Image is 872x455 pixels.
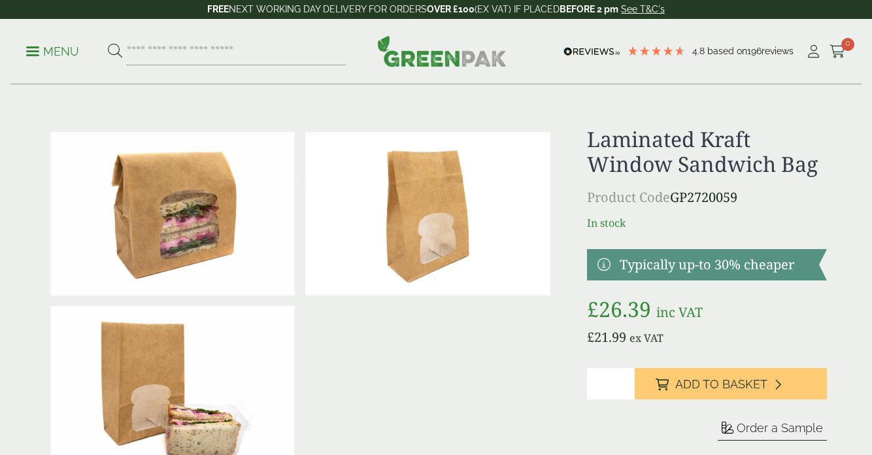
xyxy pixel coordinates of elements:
[26,44,79,59] p: Menu
[26,44,79,57] a: Menu
[627,45,686,57] div: 4.79 Stars
[563,47,620,56] img: REVIEWS.io
[635,368,827,399] button: Add to Basket
[587,127,827,177] h1: Laminated Kraft Window Sandwich Bag
[587,188,827,207] p: GP2720059
[747,46,762,56] span: 196
[830,45,846,58] i: Cart
[707,46,747,56] span: Based on
[621,4,665,14] a: See T&C's
[587,295,599,323] span: £
[718,420,827,441] button: Order a Sample
[629,331,663,345] span: ex VAT
[587,215,827,231] p: In stock
[587,188,670,206] span: Product Code
[560,4,618,14] strong: BEFORE 2 pm
[427,4,475,14] strong: OVER £100
[805,45,822,58] i: My Account
[692,46,707,56] span: 4.8
[656,303,703,321] span: inc VAT
[587,295,651,323] bdi: 26.39
[830,42,846,61] a: 0
[207,4,229,14] strong: FREE
[377,35,507,67] img: GreenPak Supplies
[737,421,823,435] span: Order a Sample
[762,46,794,56] span: reviews
[841,38,854,51] span: 0
[305,132,550,295] img: IMG_5985 (Large)
[50,132,295,295] img: Laminated Kraft Sandwich Bag
[587,328,626,346] bdi: 21.99
[675,377,767,392] span: Add to Basket
[587,328,594,346] span: £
